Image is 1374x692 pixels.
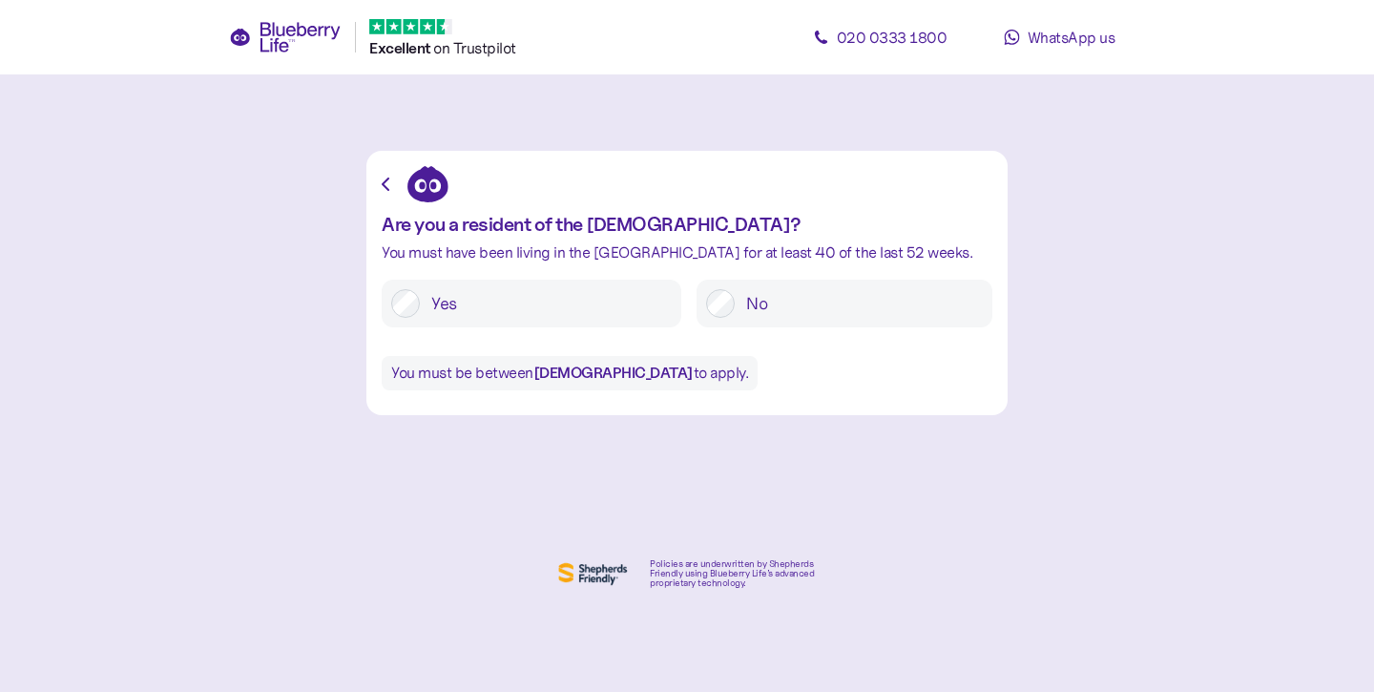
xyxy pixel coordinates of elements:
img: Shephers Friendly [554,558,631,589]
span: on Trustpilot [433,38,516,57]
span: Excellent ️ [369,39,433,57]
span: WhatsApp us [1028,28,1115,47]
label: No [735,289,983,318]
div: You must be between to apply. [382,356,758,390]
div: Policies are underwritten by Shepherds Friendly using Blueberry Life’s advanced proprietary techn... [650,559,820,588]
a: 020 0333 1800 [794,18,966,56]
b: [DEMOGRAPHIC_DATA] [533,364,694,382]
div: You must have been living in the [GEOGRAPHIC_DATA] for at least 40 of the last 52 weeks. [382,244,992,261]
span: 020 0333 1800 [837,28,947,47]
label: Yes [420,289,672,318]
div: Are you a resident of the [DEMOGRAPHIC_DATA]? [382,214,992,235]
a: WhatsApp us [973,18,1145,56]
